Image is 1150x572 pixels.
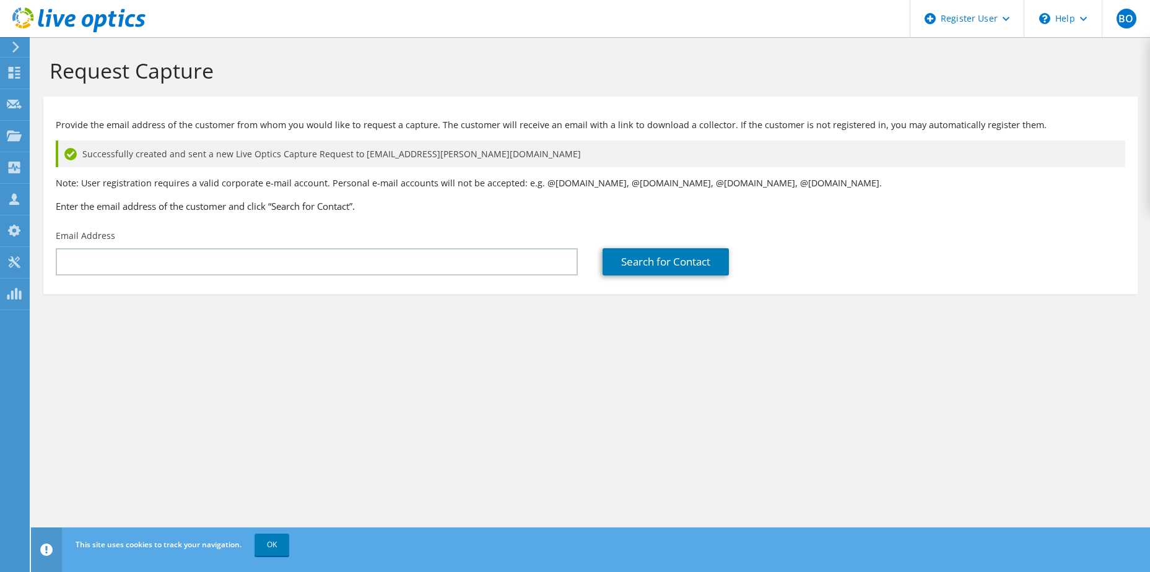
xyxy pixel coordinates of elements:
svg: \n [1039,13,1050,24]
label: Email Address [56,230,115,242]
a: Search for Contact [603,248,729,275]
span: Successfully created and sent a new Live Optics Capture Request to [EMAIL_ADDRESS][PERSON_NAME][D... [82,147,581,161]
a: OK [255,534,289,556]
span: BO [1117,9,1136,28]
h3: Enter the email address of the customer and click “Search for Contact”. [56,199,1125,213]
p: Provide the email address of the customer from whom you would like to request a capture. The cust... [56,118,1125,132]
span: This site uses cookies to track your navigation. [76,539,242,550]
h1: Request Capture [50,58,1125,84]
p: Note: User registration requires a valid corporate e-mail account. Personal e-mail accounts will ... [56,176,1125,190]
